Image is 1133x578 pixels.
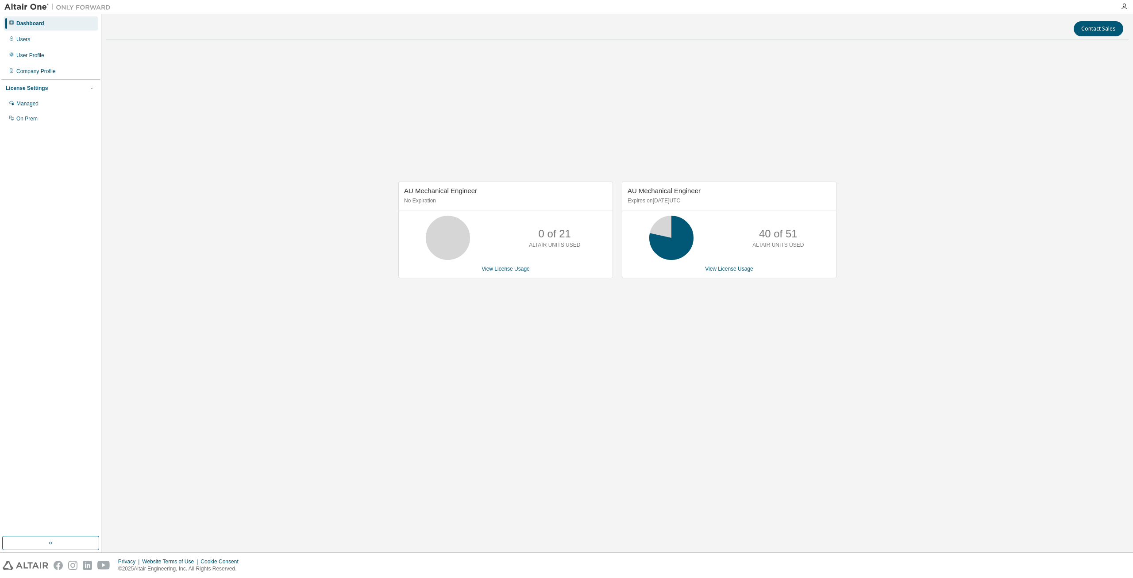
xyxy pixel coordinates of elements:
[118,565,244,573] p: © 2025 Altair Engineering, Inc. All Rights Reserved.
[97,561,110,570] img: youtube.svg
[16,52,44,59] div: User Profile
[54,561,63,570] img: facebook.svg
[628,197,829,205] p: Expires on [DATE] UTC
[142,558,200,565] div: Website Terms of Use
[404,197,605,205] p: No Expiration
[16,20,44,27] div: Dashboard
[1074,21,1123,36] button: Contact Sales
[482,266,530,272] a: View License Usage
[16,115,38,122] div: On Prem
[68,561,77,570] img: instagram.svg
[529,241,580,249] p: ALTAIR UNITS USED
[752,241,804,249] p: ALTAIR UNITS USED
[705,266,753,272] a: View License Usage
[539,226,571,241] p: 0 of 21
[16,100,39,107] div: Managed
[759,226,798,241] p: 40 of 51
[404,187,477,194] span: AU Mechanical Engineer
[200,558,243,565] div: Cookie Consent
[6,85,48,92] div: License Settings
[16,68,56,75] div: Company Profile
[4,3,115,12] img: Altair One
[118,558,142,565] div: Privacy
[83,561,92,570] img: linkedin.svg
[628,187,701,194] span: AU Mechanical Engineer
[3,561,48,570] img: altair_logo.svg
[16,36,30,43] div: Users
